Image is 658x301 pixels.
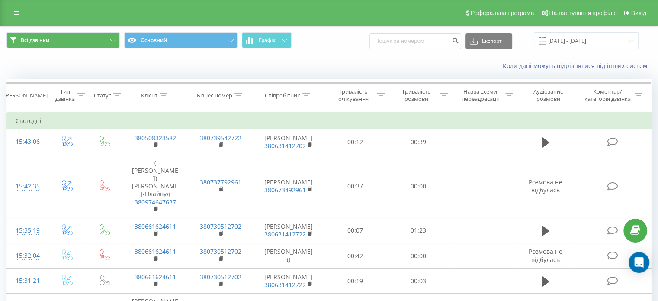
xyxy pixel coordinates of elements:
[387,155,449,218] td: 00:00
[254,269,324,294] td: [PERSON_NAME]
[332,88,375,103] div: Тривалість очікування
[16,222,39,239] div: 15:35:19
[200,178,241,186] a: 380737792961
[21,37,49,44] span: Всі дзвінки
[94,92,111,99] div: Статус
[503,61,652,70] a: Коли дані можуть відрізнятися вiд інших систем
[324,129,387,155] td: 00:12
[465,33,512,49] button: Експорт
[458,88,503,103] div: Назва схеми переадресації
[254,243,324,269] td: [PERSON_NAME] ()
[264,281,306,289] a: 380631412722
[124,32,238,48] button: Основний
[135,273,176,281] a: 380661624611
[631,10,646,16] span: Вихід
[387,129,449,155] td: 00:39
[122,155,188,218] td: ( [PERSON_NAME]) [PERSON_NAME]-Плайвуд
[16,133,39,150] div: 15:43:06
[324,218,387,243] td: 00:07
[200,273,241,281] a: 380730512702
[395,88,438,103] div: Тривалість розмови
[549,10,616,16] span: Налаштування профілю
[16,247,39,264] div: 15:32:04
[16,178,39,195] div: 15:42:35
[242,32,292,48] button: Графік
[200,134,241,142] a: 380739542722
[264,142,306,150] a: 380631412702
[324,243,387,269] td: 00:42
[471,10,534,16] span: Реферальна програма
[135,222,176,230] a: 380661624611
[254,155,324,218] td: [PERSON_NAME]
[254,129,324,155] td: [PERSON_NAME]
[200,247,241,256] a: 380730512702
[629,252,649,273] div: Open Intercom Messenger
[141,92,157,99] div: Клієнт
[265,92,300,99] div: Співробітник
[254,218,324,243] td: [PERSON_NAME]
[16,272,39,289] div: 15:31:21
[55,88,75,103] div: Тип дзвінка
[387,269,449,294] td: 00:03
[324,269,387,294] td: 00:19
[6,32,120,48] button: Всі дзвінки
[135,198,176,206] a: 380974647637
[387,243,449,269] td: 00:00
[582,88,632,103] div: Коментар/категорія дзвінка
[324,155,387,218] td: 00:37
[529,178,562,194] span: Розмова не відбулась
[387,218,449,243] td: 01:23
[4,92,48,99] div: [PERSON_NAME]
[264,230,306,238] a: 380631412722
[200,222,241,230] a: 380730512702
[135,134,176,142] a: 380508323582
[259,37,276,43] span: Графік
[197,92,232,99] div: Бізнес номер
[529,247,562,263] span: Розмова не відбулась
[523,88,574,103] div: Аудіозапис розмови
[264,186,306,194] a: 380673492961
[7,112,652,129] td: Сьогодні
[369,33,461,49] input: Пошук за номером
[135,247,176,256] a: 380661624611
